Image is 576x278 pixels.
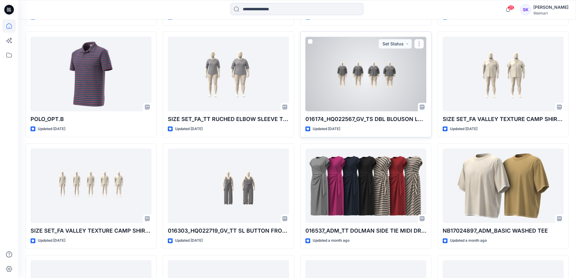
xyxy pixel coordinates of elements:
[443,149,564,223] a: NB17024897_ADM_BASIC WASHED TEE
[443,37,564,111] a: SIZE SET_FA VALLEY TEXTURE CAMP SHIRT_BIG
[443,115,564,123] p: SIZE SET_FA VALLEY TEXTURE CAMP SHIRT_BIG
[305,37,426,111] a: 016174_HQ022567_GV_TS DBL BLOUSON LS TOP
[31,37,151,111] a: POLO_OPT.B
[168,115,289,123] p: SIZE SET_FA_TT RUCHED ELBOW SLEEVE TEE
[443,227,564,235] p: NB17024897_ADM_BASIC WASHED TEE
[168,227,289,235] p: 016303_HQ022719_GV_TT SL BUTTON FRONT JUMPSUIT
[175,237,203,244] p: Updated [DATE]
[305,149,426,223] a: 016537_ADM_TT DOLMAN SIDE TIE MIDI DRESS
[520,4,531,15] div: SK
[38,126,65,132] p: Updated [DATE]
[31,115,151,123] p: POLO_OPT.B
[508,5,514,10] span: 25
[533,4,568,11] div: [PERSON_NAME]
[450,237,487,244] p: Updated a month ago
[168,37,289,111] a: SIZE SET_FA_TT RUCHED ELBOW SLEEVE TEE
[168,149,289,223] a: 016303_HQ022719_GV_TT SL BUTTON FRONT JUMPSUIT
[313,126,340,132] p: Updated [DATE]
[305,115,426,123] p: 016174_HQ022567_GV_TS DBL BLOUSON LS TOP
[31,227,151,235] p: SIZE SET_FA VALLEY TEXTURE CAMP SHIRT_REG
[313,237,350,244] p: Updated a month ago
[31,149,151,223] a: SIZE SET_FA VALLEY TEXTURE CAMP SHIRT_REG
[175,126,203,132] p: Updated [DATE]
[38,237,65,244] p: Updated [DATE]
[450,126,477,132] p: Updated [DATE]
[305,227,426,235] p: 016537_ADM_TT DOLMAN SIDE TIE MIDI DRESS
[533,11,568,15] div: Walmart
